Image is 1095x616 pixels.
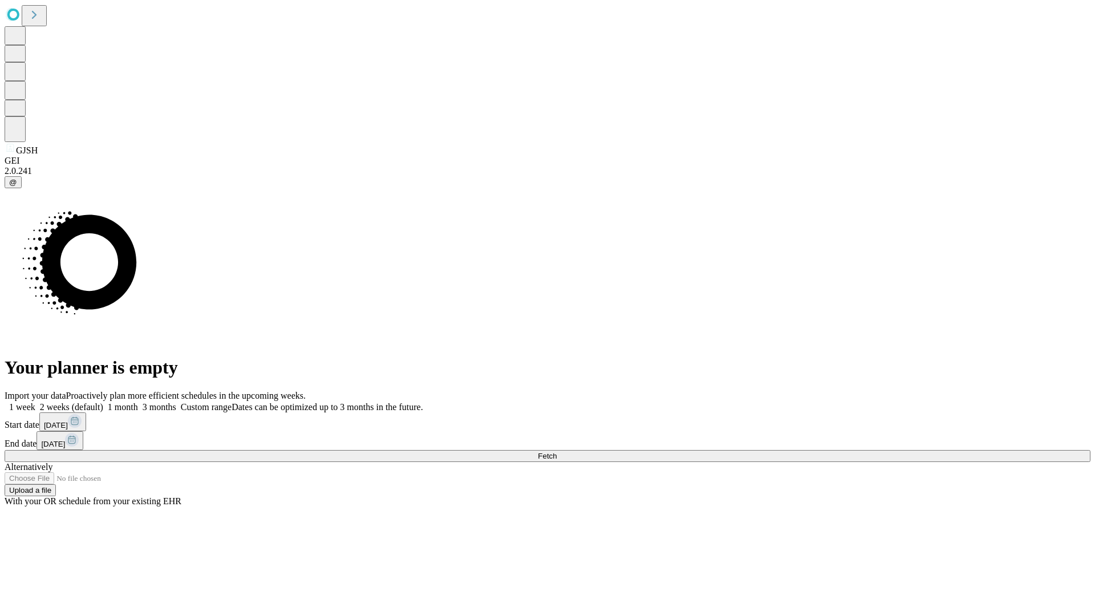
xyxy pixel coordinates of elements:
button: [DATE] [39,412,86,431]
span: With your OR schedule from your existing EHR [5,496,181,506]
button: Fetch [5,450,1090,462]
span: Alternatively [5,462,52,472]
h1: Your planner is empty [5,357,1090,378]
span: Import your data [5,391,66,400]
span: Custom range [181,402,232,412]
div: 2.0.241 [5,166,1090,176]
button: @ [5,176,22,188]
span: 1 month [108,402,138,412]
span: Fetch [538,452,557,460]
span: [DATE] [41,440,65,448]
button: [DATE] [36,431,83,450]
span: 2 weeks (default) [40,402,103,412]
span: Dates can be optimized up to 3 months in the future. [232,402,423,412]
span: [DATE] [44,421,68,429]
div: End date [5,431,1090,450]
span: Proactively plan more efficient schedules in the upcoming weeks. [66,391,306,400]
div: GEI [5,156,1090,166]
button: Upload a file [5,484,56,496]
span: GJSH [16,145,38,155]
span: 3 months [143,402,176,412]
span: @ [9,178,17,187]
div: Start date [5,412,1090,431]
span: 1 week [9,402,35,412]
